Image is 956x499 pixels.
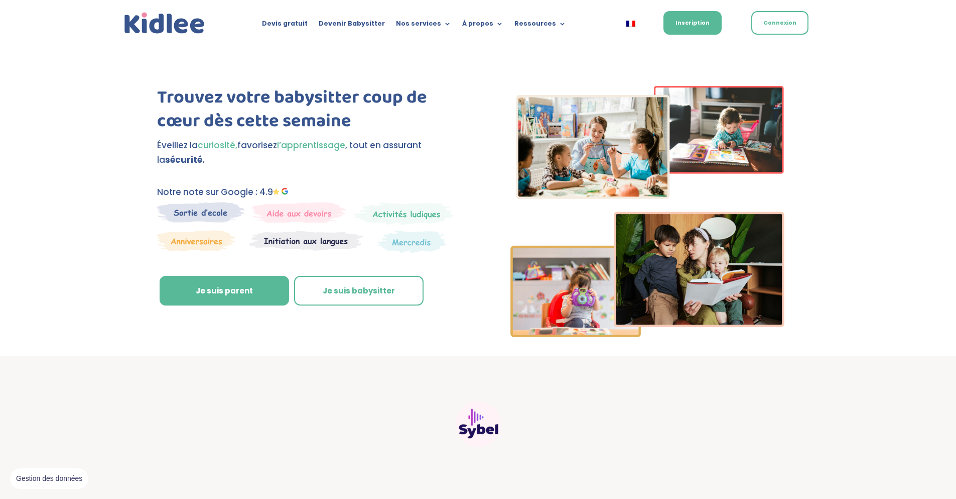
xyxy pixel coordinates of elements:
[378,230,446,253] img: Thematique
[262,20,308,31] a: Devis gratuit
[663,11,722,35] a: Inscription
[122,10,207,37] a: Kidlee Logo
[10,468,88,489] button: Gestion des données
[157,185,461,199] p: Notre note sur Google : 4.9
[160,276,289,306] a: Je suis parent
[514,20,566,31] a: Ressources
[456,402,501,447] img: Sybel
[249,230,363,251] img: Atelier thematique
[751,11,808,35] a: Connexion
[319,20,385,31] a: Devenir Babysitter
[16,474,82,483] span: Gestion des données
[294,276,424,306] a: Je suis babysitter
[165,154,205,166] strong: sécurité.
[198,139,237,151] span: curiosité,
[277,139,345,151] span: l’apprentissage
[157,138,461,167] p: Éveillez la favorisez , tout en assurant la
[396,20,451,31] a: Nos services
[354,202,453,225] img: Mercredi
[510,86,784,337] img: Imgs-2
[462,20,503,31] a: À propos
[626,21,635,27] img: Français
[157,202,245,223] img: Sortie decole
[252,202,346,223] img: weekends
[157,230,235,251] img: Anniversaire
[157,86,461,138] h1: Trouvez votre babysitter coup de cœur dès cette semaine
[122,10,207,37] img: logo_kidlee_bleu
